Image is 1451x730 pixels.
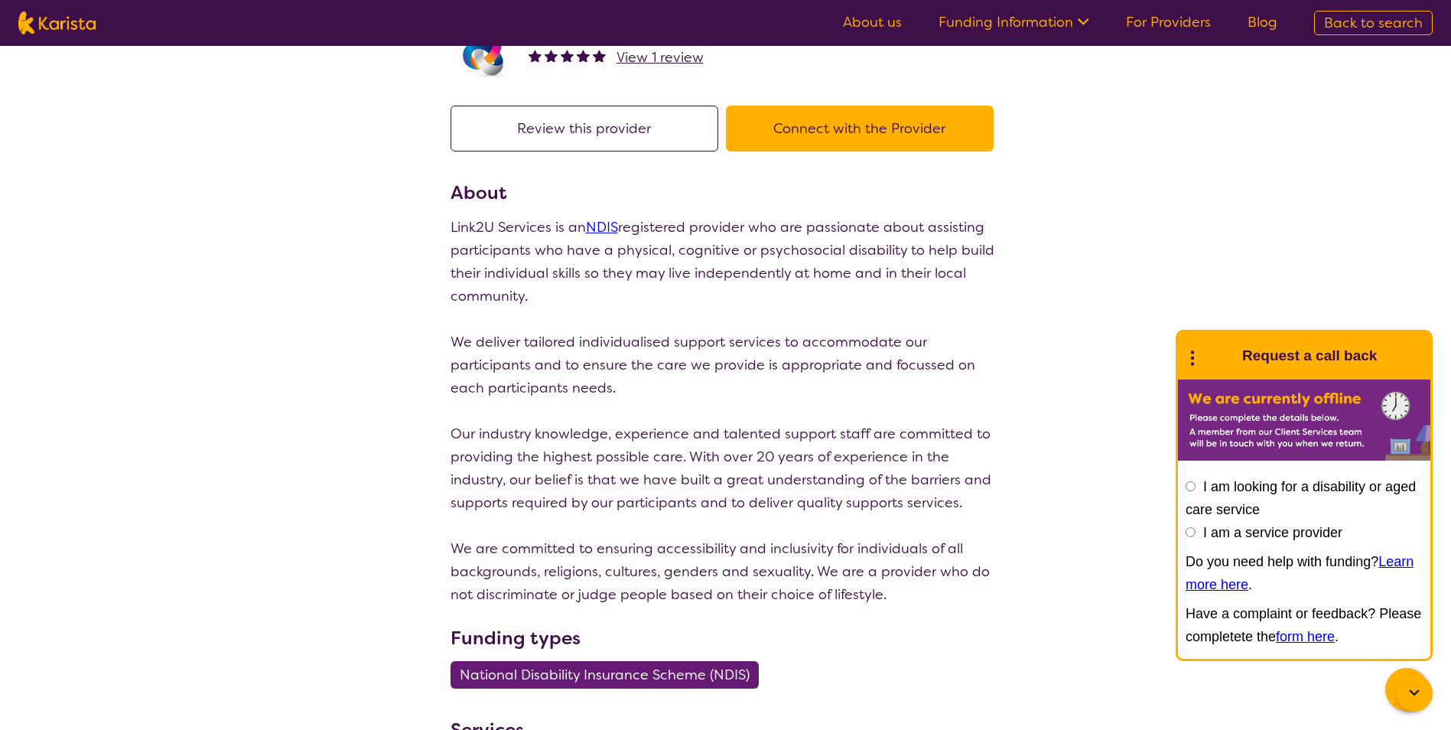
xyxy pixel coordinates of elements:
[1186,479,1416,517] label: I am looking for a disability or aged care service
[726,119,1001,138] a: Connect with the Provider
[1202,341,1233,371] img: Karista
[451,624,1001,652] h3: Funding types
[451,22,512,83] img: lvrf5nqnn2npdrpfvz8h.png
[1178,380,1430,461] img: Karista offline chat form to request call back
[1248,13,1277,31] a: Blog
[586,218,618,236] a: NDIS
[1276,629,1335,644] a: form here
[577,49,590,62] img: fullstar
[1324,14,1423,32] span: Back to search
[451,216,1001,308] p: Link2U Services is an registered provider who are passionate about assisting participants who hav...
[451,119,726,138] a: Review this provider
[1126,13,1211,31] a: For Providers
[1203,525,1342,540] label: I am a service provider
[1385,668,1428,711] button: Channel Menu
[18,11,96,34] img: Karista logo
[529,49,542,62] img: fullstar
[617,46,704,69] a: View 1 review
[545,49,558,62] img: fullstar
[1186,550,1423,596] p: Do you need help with funding? .
[451,331,1001,399] p: We deliver tailored individualised support services to accommodate our participants and to ensure...
[1242,344,1377,367] h1: Request a call back
[451,666,768,684] a: National Disability Insurance Scheme (NDIS)
[460,661,750,689] span: National Disability Insurance Scheme (NDIS)
[451,179,1001,207] h3: About
[1314,11,1433,35] a: Back to search
[451,537,1001,606] p: We are committed to ensuring accessibility and inclusivity for individuals of all backgrounds, re...
[617,48,704,67] span: View 1 review
[939,13,1089,31] a: Funding Information
[593,49,606,62] img: fullstar
[561,49,574,62] img: fullstar
[843,13,902,31] a: About us
[451,422,1001,514] p: Our industry knowledge, experience and talented support staff are committed to providing the high...
[1186,602,1423,648] p: Have a complaint or feedback? Please completete the .
[726,106,994,152] button: Connect with the Provider
[451,106,718,152] button: Review this provider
